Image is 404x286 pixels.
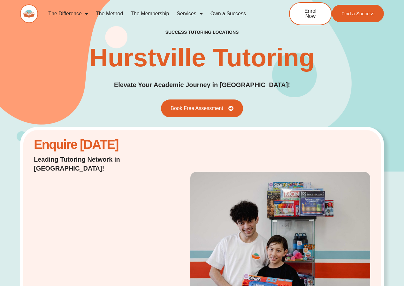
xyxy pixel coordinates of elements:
iframe: Chat Widget [298,214,404,286]
a: Book Free Assessment [161,99,243,117]
span: Enrol Now [299,9,322,19]
a: The Method [92,6,127,21]
span: Find a Success [341,11,374,16]
a: Services [173,6,206,21]
p: Leading Tutoring Network in [GEOGRAPHIC_DATA]! [34,155,152,173]
span: Book Free Assessment [171,106,223,111]
a: Enrol Now [289,2,332,25]
nav: Menu [44,6,268,21]
a: The Difference [44,6,92,21]
a: Find a Success [332,5,384,22]
a: Own a Success [207,6,250,21]
h2: Enquire [DATE] [34,141,152,149]
h1: Hurstville Tutoring [89,45,315,70]
a: The Membership [127,6,173,21]
p: Elevate Your Academic Journey in [GEOGRAPHIC_DATA]! [114,80,290,90]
